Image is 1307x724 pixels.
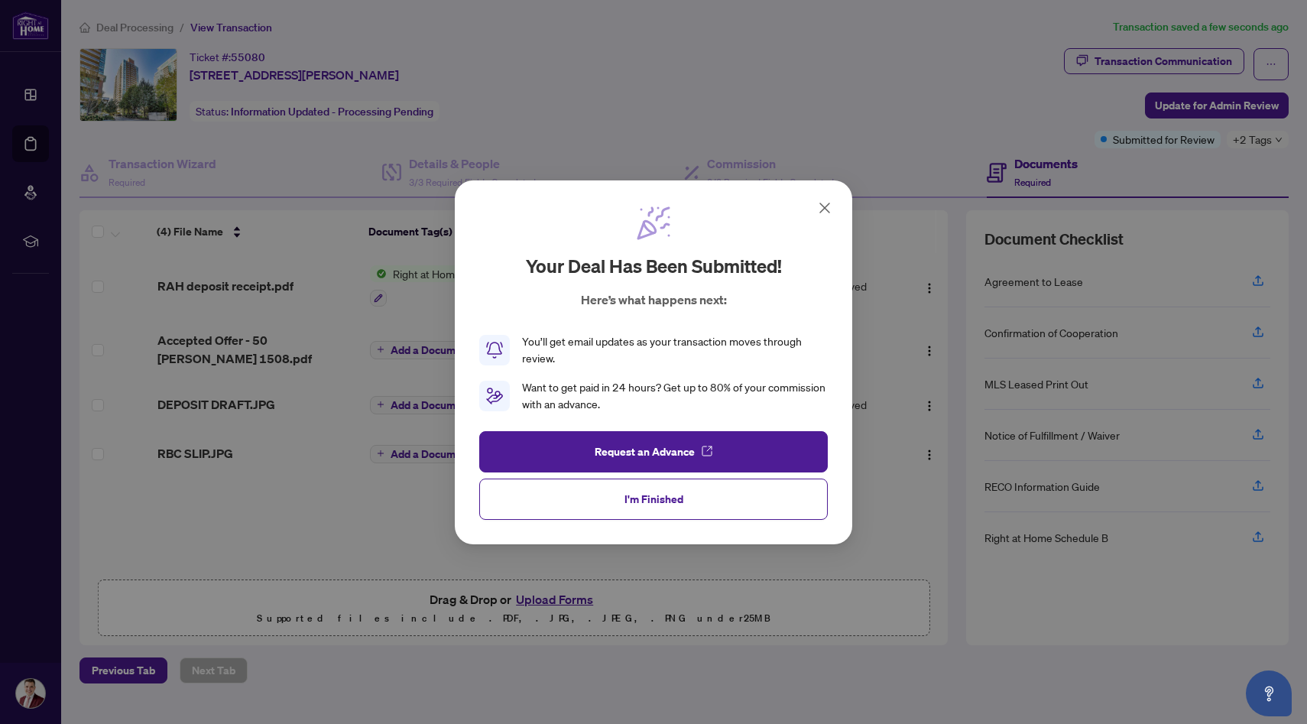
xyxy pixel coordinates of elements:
[624,486,683,511] span: I'm Finished
[595,439,695,463] span: Request an Advance
[522,379,828,413] div: Want to get paid in 24 hours? Get up to 80% of your commission with an advance.
[526,254,782,278] h2: Your deal has been submitted!
[522,333,828,367] div: You’ll get email updates as your transaction moves through review.
[1246,670,1292,716] button: Open asap
[479,478,828,519] button: I'm Finished
[581,291,727,309] p: Here’s what happens next:
[479,430,828,472] button: Request an Advance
